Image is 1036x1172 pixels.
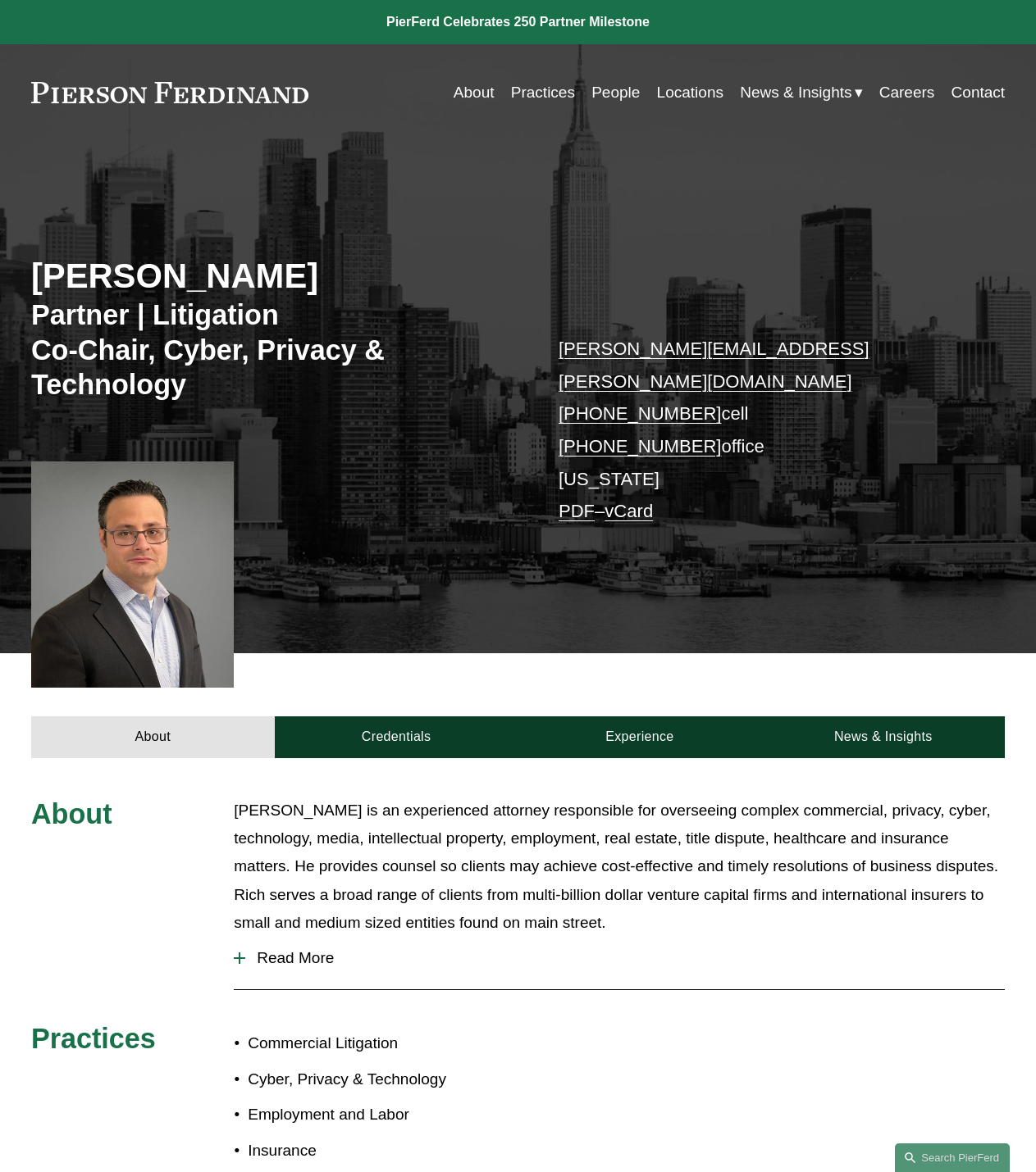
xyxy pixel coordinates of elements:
a: Careers [879,77,935,108]
a: Locations [657,77,723,108]
a: Experience [518,716,762,758]
a: PDF [559,501,595,521]
p: [PERSON_NAME] is an experienced attorney responsible for overseeing complex commercial, privacy, ... [234,797,1005,937]
a: Search this site [895,1143,1010,1172]
a: About [31,716,275,758]
p: cell office [US_STATE] – [559,333,965,528]
a: [PHONE_NUMBER] [559,436,721,457]
p: Employment and Labor [248,1101,518,1129]
p: Cyber, Privacy & Technology [248,1065,518,1093]
span: Practices [31,1023,156,1054]
span: About [31,798,112,829]
a: Credentials [275,716,518,758]
a: About [454,77,495,108]
a: Practices [511,77,575,108]
p: Commercial Litigation [248,1029,518,1057]
button: Read More [234,937,1005,979]
a: News & Insights [761,716,1005,758]
a: [PHONE_NUMBER] [559,403,721,424]
span: News & Insights [740,79,851,107]
a: vCard [605,501,653,521]
a: [PERSON_NAME][EMAIL_ADDRESS][PERSON_NAME][DOMAIN_NAME] [559,338,869,392]
a: Contact [952,77,1006,108]
a: People [591,77,640,108]
span: Read More [245,949,1005,967]
p: Insurance [248,1137,518,1165]
h3: Partner | Litigation Co-Chair, Cyber, Privacy & Technology [31,298,518,402]
a: folder dropdown [740,77,862,108]
h2: [PERSON_NAME] [31,256,518,298]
